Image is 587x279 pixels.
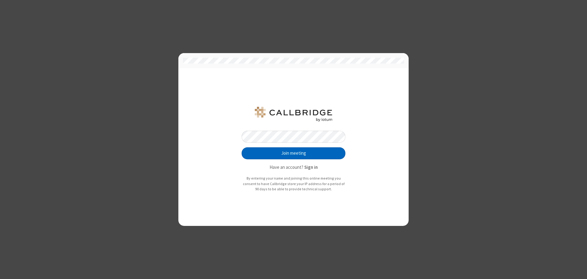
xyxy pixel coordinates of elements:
[242,176,345,192] p: By entering your name and joining this online meeting you consent to have Callbridge store your I...
[304,164,318,171] button: Sign in
[242,164,345,171] p: Have an account?
[254,107,333,122] img: QA Selenium DO NOT DELETE OR CHANGE
[242,147,345,160] button: Join meeting
[304,164,318,170] strong: Sign in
